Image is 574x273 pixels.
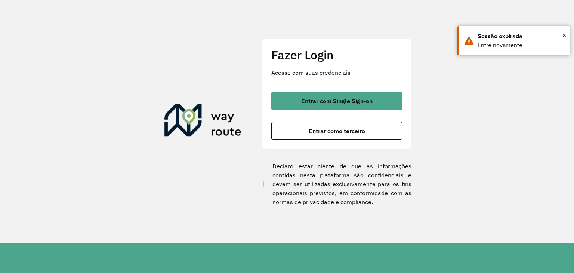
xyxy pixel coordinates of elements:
span: Entrar como terceiro [309,128,365,134]
div: Sessão expirada [478,32,564,41]
button: button [271,122,402,140]
p: Acesse com suas credenciais [271,68,402,77]
span: Entrar com Single Sign-on [301,98,373,104]
span: × [562,30,566,41]
h2: Fazer Login [271,48,402,62]
button: Close [562,30,566,41]
button: button [271,92,402,110]
img: Roteirizador AmbevTech [164,104,241,139]
label: Declaro estar ciente de que as informações contidas nesta plataforma são confidenciais e devem se... [262,162,411,206]
div: Entre novamente [478,41,564,50]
